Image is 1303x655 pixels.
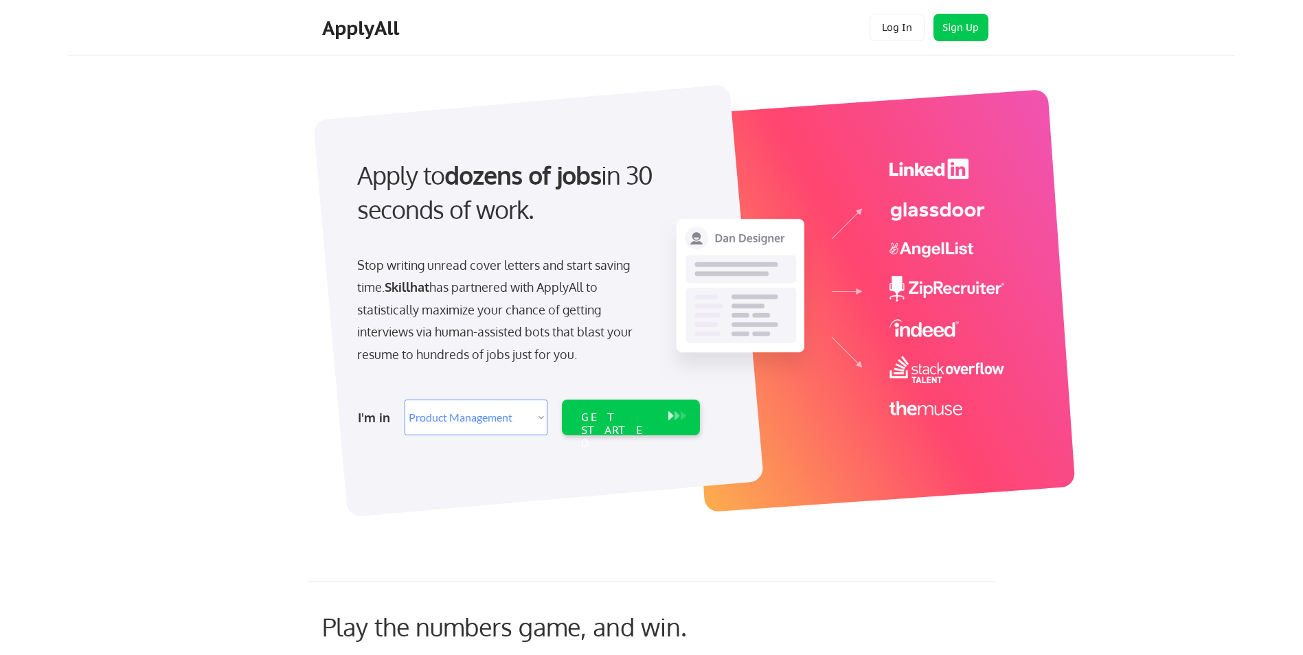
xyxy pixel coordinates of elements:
[385,279,429,295] strong: Skillhat
[444,159,601,190] strong: dozens of jobs
[357,254,639,365] div: Stop writing unread cover letters and start saving time. has partnered with ApplyAll to statistic...
[581,411,655,450] div: GET STARTED
[322,16,403,40] div: ApplyAll
[357,158,694,227] div: Apply to in 30 seconds of work.
[358,406,396,428] div: I'm in
[870,14,925,41] button: Log In
[933,14,988,41] button: Sign Up
[322,612,748,641] div: Play the numbers game, and win.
